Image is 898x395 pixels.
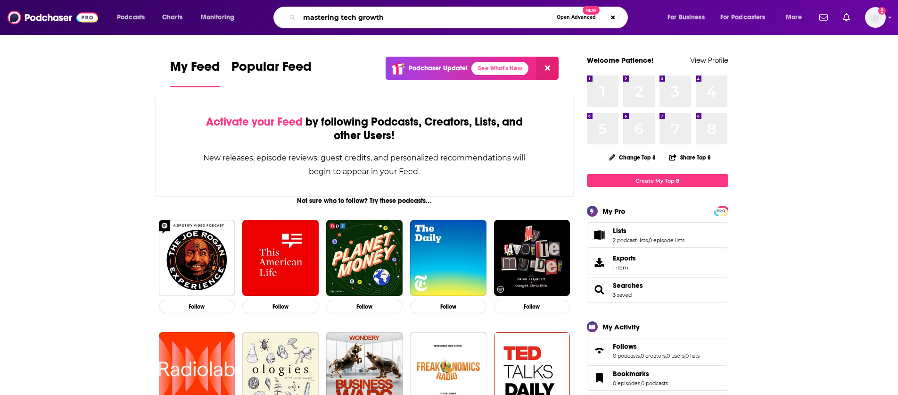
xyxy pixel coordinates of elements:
[326,300,403,313] button: Follow
[613,254,636,262] span: Exports
[667,353,684,359] a: 0 users
[552,12,600,23] button: Open AdvancedNew
[649,237,684,244] a: 0 episode lists
[714,10,779,25] button: open menu
[159,300,235,313] button: Follow
[613,292,632,298] a: 3 saved
[587,56,654,65] a: Welcome Patience!
[242,220,319,296] img: This American Life
[587,222,728,248] span: Lists
[613,227,626,235] span: Lists
[613,370,649,378] span: Bookmarks
[409,64,468,72] p: Podchaser Update!
[603,151,662,163] button: Change Top 8
[590,283,609,296] a: Searches
[641,353,666,359] a: 0 creators
[159,220,235,296] img: The Joe Rogan Experience
[669,148,711,167] button: Share Top 8
[839,9,854,25] a: Show notifications dropdown
[587,250,728,275] a: Exports
[648,237,649,244] span: ,
[613,342,637,351] span: Follows
[685,353,700,359] a: 0 lists
[716,207,727,214] a: PRO
[162,11,182,24] span: Charts
[667,11,705,24] span: For Business
[865,7,886,28] button: Show profile menu
[602,207,626,216] div: My Pro
[865,7,886,28] img: User Profile
[661,10,717,25] button: open menu
[716,208,727,215] span: PRO
[690,56,728,65] a: View Profile
[587,338,728,363] span: Follows
[587,174,728,187] a: Create My Top 8
[8,8,98,26] img: Podchaser - Follow, Share and Rate Podcasts
[613,237,648,244] a: 2 podcast lists
[203,151,527,178] div: New releases, episode reviews, guest credits, and personalized recommendations will begin to appe...
[494,220,570,296] img: My Favorite Murder with Karen Kilgariff and Georgia Hardstark
[170,59,220,80] span: My Feed
[110,10,157,25] button: open menu
[590,371,609,385] a: Bookmarks
[613,227,684,235] a: Lists
[557,15,596,20] span: Open Advanced
[203,115,527,143] div: by following Podcasts, Creators, Lists, and other Users!
[720,11,766,24] span: For Podcasters
[786,11,802,24] span: More
[242,300,319,313] button: Follow
[613,380,640,387] a: 0 episodes
[587,365,728,391] span: Bookmarks
[590,228,609,242] a: Lists
[865,7,886,28] span: Logged in as patiencebaldacci
[156,10,188,25] a: Charts
[590,256,609,269] span: Exports
[201,11,234,24] span: Monitoring
[816,9,832,25] a: Show notifications dropdown
[206,115,303,129] span: Activate your Feed
[410,220,486,296] img: The Daily
[666,353,667,359] span: ,
[583,6,600,15] span: New
[231,59,312,80] span: Popular Feed
[613,342,700,351] a: Follows
[613,264,636,271] span: 1 item
[640,380,641,387] span: ,
[471,62,528,75] a: See What's New
[155,197,574,205] div: Not sure who to follow? Try these podcasts...
[590,344,609,357] a: Follows
[231,59,312,87] a: Popular Feed
[641,380,668,387] a: 0 podcasts
[494,300,570,313] button: Follow
[878,7,886,15] svg: Add a profile image
[613,281,643,290] a: Searches
[117,11,145,24] span: Podcasts
[640,353,641,359] span: ,
[410,300,486,313] button: Follow
[326,220,403,296] img: Planet Money
[613,370,668,378] a: Bookmarks
[299,10,552,25] input: Search podcasts, credits, & more...
[194,10,247,25] button: open menu
[282,7,637,28] div: Search podcasts, credits, & more...
[587,277,728,303] span: Searches
[779,10,814,25] button: open menu
[170,59,220,87] a: My Feed
[602,322,640,331] div: My Activity
[613,353,640,359] a: 0 podcasts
